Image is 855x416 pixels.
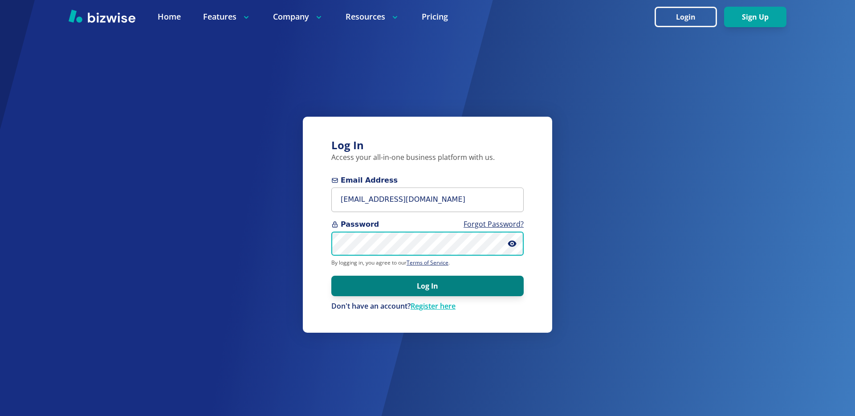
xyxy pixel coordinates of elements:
div: Don't have an account?Register here [331,302,524,311]
p: By logging in, you agree to our . [331,259,524,266]
span: Email Address [331,175,524,186]
p: Company [273,11,323,22]
a: Sign Up [724,13,786,21]
span: Password [331,219,524,230]
img: Bizwise Logo [69,9,135,23]
a: Pricing [422,11,448,22]
p: Resources [346,11,399,22]
button: Sign Up [724,7,786,27]
p: Don't have an account? [331,302,524,311]
a: Forgot Password? [464,219,524,229]
a: Login [655,13,724,21]
p: Access your all-in-one business platform with us. [331,153,524,163]
input: you@example.com [331,188,524,212]
a: Home [158,11,181,22]
a: Register here [411,301,456,311]
a: Terms of Service [407,259,448,266]
button: Log In [331,276,524,296]
h3: Log In [331,138,524,153]
p: Features [203,11,251,22]
button: Login [655,7,717,27]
